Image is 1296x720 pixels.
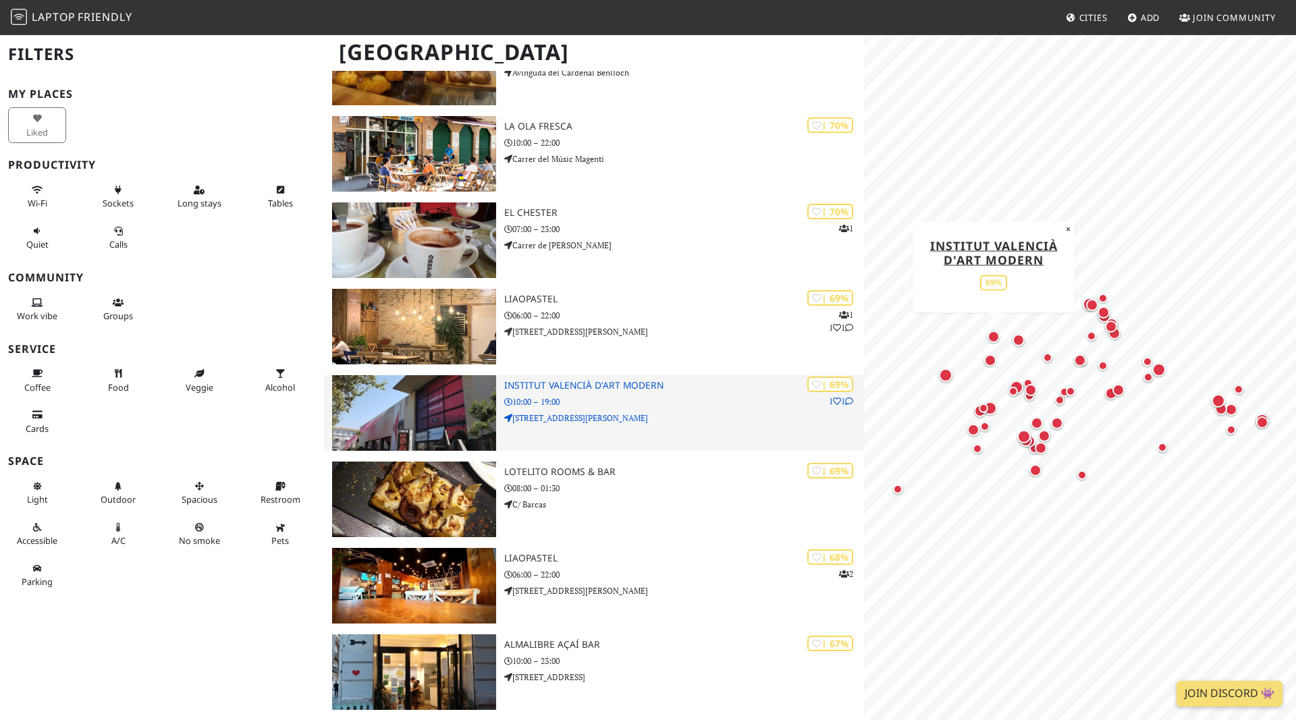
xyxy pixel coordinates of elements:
[1017,432,1035,449] div: Map marker
[103,197,134,209] span: Power sockets
[8,455,316,468] h3: Space
[332,116,496,192] img: La Ola Fresca
[89,292,147,327] button: Groups
[332,289,496,364] img: Liaopastel
[11,6,132,30] a: LaptopFriendly LaptopFriendly
[1026,441,1042,457] div: Map marker
[8,271,316,284] h3: Community
[1102,385,1120,402] div: Map marker
[251,362,309,398] button: Alcohol
[1052,392,1068,408] div: Map marker
[1056,384,1073,400] div: Map marker
[170,475,228,511] button: Spacious
[1253,414,1271,431] div: Map marker
[1079,11,1108,24] span: Cities
[977,418,993,435] div: Map marker
[8,179,66,215] button: Wi-Fi
[8,557,66,593] button: Parking
[1231,381,1247,397] div: Map marker
[24,381,51,393] span: Coffee
[27,493,48,505] span: Natural light
[829,395,853,408] p: 1 1
[1083,296,1101,314] div: Map marker
[1106,325,1123,342] div: Map marker
[504,482,864,495] p: 08:00 – 01:30
[109,238,128,250] span: Video/audio calls
[1209,391,1228,410] div: Map marker
[504,380,864,391] h3: Institut Valencià d'Art Modern
[332,634,496,710] img: Almalibre Açaí Bar
[504,223,864,236] p: 07:00 – 23:00
[504,671,864,684] p: [STREET_ADDRESS]
[1102,318,1120,335] div: Map marker
[332,375,496,451] img: Institut Valencià d'Art Modern
[170,179,228,215] button: Long stays
[504,136,864,149] p: 10:00 – 22:00
[1139,354,1156,370] div: Map marker
[8,516,66,552] button: Accessible
[807,290,853,306] div: | 69%
[1096,308,1113,325] div: Map marker
[170,362,228,398] button: Veggie
[328,34,861,71] h1: [GEOGRAPHIC_DATA]
[1095,304,1112,321] div: Map marker
[179,534,220,547] span: Smoke free
[985,328,1002,345] div: Map marker
[1074,467,1090,483] div: Map marker
[1154,439,1170,455] div: Map marker
[1222,401,1240,418] div: Map marker
[1048,414,1066,432] div: Map marker
[1021,388,1037,404] div: Map marker
[1039,350,1056,366] div: Map marker
[504,584,864,597] p: [STREET_ADDRESS][PERSON_NAME]
[89,475,147,511] button: Outdoor
[1150,360,1168,379] div: Map marker
[1005,383,1021,399] div: Map marker
[504,553,864,564] h3: Liaopastel
[1062,383,1079,399] div: Map marker
[8,475,66,511] button: Light
[8,88,316,101] h3: My Places
[807,117,853,133] div: | 70%
[8,404,66,439] button: Cards
[1021,433,1038,450] div: Map marker
[89,179,147,215] button: Sockets
[1095,358,1111,374] div: Map marker
[504,655,864,667] p: 10:00 – 23:00
[504,325,864,338] p: [STREET_ADDRESS][PERSON_NAME]
[1062,221,1075,236] button: Close popup
[936,366,955,385] div: Map marker
[504,639,864,650] h3: Almalibre Açaí Bar
[1027,462,1044,479] div: Map marker
[324,462,864,537] a: Lotelito Rooms & Bar | 69% Lotelito Rooms & Bar 08:00 – 01:30 C/ Barcas
[504,466,864,478] h3: Lotelito Rooms & Bar
[324,634,864,710] a: Almalibre Açaí Bar | 67% Almalibre Açaí Bar 10:00 – 23:00 [STREET_ADDRESS]
[89,220,147,256] button: Calls
[975,400,992,416] div: Map marker
[839,222,853,235] p: 1
[1212,400,1230,418] div: Map marker
[1035,427,1053,445] div: Map marker
[178,197,221,209] span: Long stays
[1110,381,1127,399] div: Map marker
[26,238,49,250] span: Quiet
[8,159,316,171] h3: Productivity
[89,516,147,552] button: A/C
[981,399,1000,418] div: Map marker
[504,153,864,165] p: Carrer del Músic Magenti
[324,116,864,192] a: La Ola Fresca | 70% La Ola Fresca 10:00 – 22:00 Carrer del Músic Magenti
[839,567,853,580] p: 2
[11,9,27,25] img: LaptopFriendly
[32,9,76,24] span: Laptop
[332,202,496,278] img: El Chester
[980,275,1007,290] div: 69%
[1007,378,1026,397] div: Map marker
[1095,290,1111,306] div: Map marker
[890,481,906,497] div: Map marker
[251,475,309,511] button: Restroom
[829,308,853,334] p: 1 1 1
[1028,414,1046,432] div: Map marker
[1141,11,1160,24] span: Add
[1032,439,1050,457] div: Map marker
[28,197,47,209] span: Stable Wi-Fi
